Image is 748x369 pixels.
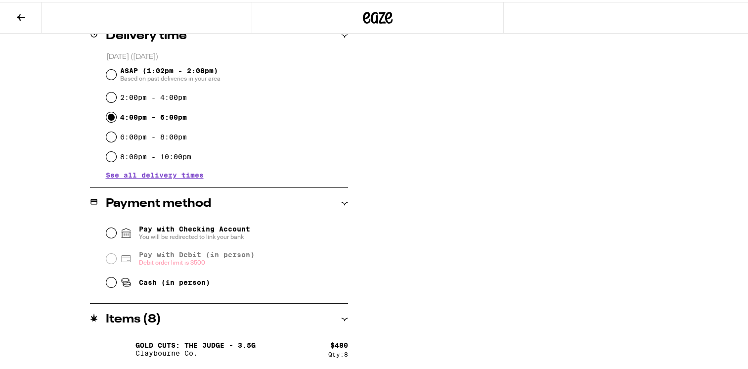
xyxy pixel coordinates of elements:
[135,347,256,355] p: Claybourne Co.
[139,223,250,239] span: Pay with Checking Account
[120,131,187,139] label: 6:00pm - 8:00pm
[106,50,348,60] p: [DATE] ([DATE])
[120,151,191,159] label: 8:00pm - 10:00pm
[106,170,204,177] button: See all delivery times
[6,7,71,15] span: Hi. Need any help?
[120,111,187,119] label: 4:00pm - 6:00pm
[106,333,133,361] img: Gold Cuts: The Judge - 3.5g
[120,65,220,81] span: ASAP (1:02pm - 2:08pm)
[330,339,348,347] div: $ 480
[328,349,348,356] div: Qty: 8
[120,92,187,99] label: 2:00pm - 4:00pm
[120,73,220,81] span: Based on past deliveries in your area
[139,277,210,284] span: Cash (in person)
[139,249,255,257] span: Pay with Debit (in person)
[106,312,161,323] h2: Items ( 8 )
[139,257,255,265] span: Debit order limit is $500
[106,196,211,208] h2: Payment method
[135,339,256,347] p: Gold Cuts: The Judge - 3.5g
[139,231,250,239] span: You will be redirected to link your bank
[106,28,187,40] h2: Delivery time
